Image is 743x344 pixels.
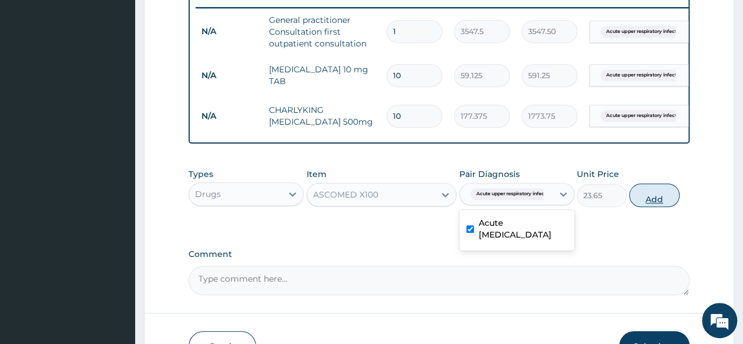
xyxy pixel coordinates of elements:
td: General practitioner Consultation first outpatient consultation [263,8,381,55]
button: Add [629,183,679,207]
span: Acute upper respiratory infect... [600,26,685,38]
span: Acute upper respiratory infect... [600,110,685,122]
td: N/A [196,21,263,42]
div: Chat with us now [61,66,197,81]
label: Unit Price [577,168,619,180]
label: Acute [MEDICAL_DATA] [479,217,567,241]
label: Comment [189,249,690,259]
div: Minimize live chat window [193,6,221,34]
td: [MEDICAL_DATA] 10 mg TAB [263,58,381,93]
td: CHARLYKING [MEDICAL_DATA] 500mg [263,98,381,133]
textarea: Type your message and hit 'Enter' [6,223,224,265]
span: We're online! [68,99,162,218]
div: Drugs [195,188,221,200]
label: Types [189,169,213,179]
td: N/A [196,65,263,86]
label: Item [307,168,327,180]
img: d_794563401_company_1708531726252_794563401 [22,59,48,88]
span: Acute upper respiratory infect... [470,188,556,200]
label: Pair Diagnosis [459,168,520,180]
div: ASCOMED X100 [313,189,378,201]
td: N/A [196,105,263,127]
span: Acute upper respiratory infect... [600,69,685,81]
